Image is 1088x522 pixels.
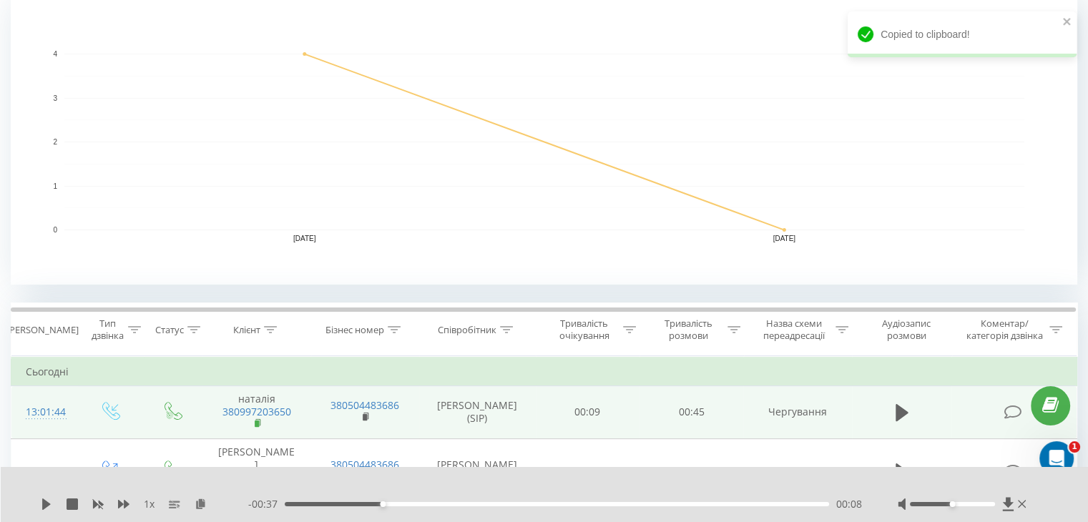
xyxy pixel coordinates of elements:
div: Бізнес номер [325,324,384,336]
iframe: Intercom live chat [1039,441,1074,476]
text: 4 [53,50,57,58]
div: 12:59:00 [26,457,64,485]
td: [PERSON_NAME] (SIP) [419,386,536,439]
a: 380504483686 [330,398,399,412]
td: 00:45 [639,386,743,439]
text: 1 [53,182,57,190]
td: Чергування [743,386,851,439]
div: Клієнт [233,324,260,336]
td: наталія [202,386,310,439]
a: 380504483686 [330,458,399,471]
span: 1 x [144,497,155,511]
span: 1 [1069,441,1080,453]
div: Тривалість розмови [652,317,724,342]
text: 2 [53,138,57,146]
td: 00:15 [536,438,639,504]
span: - 00:37 [248,497,285,511]
td: [PERSON_NAME] (SIP) [419,438,536,504]
div: Статус [155,324,184,336]
div: Accessibility label [949,501,955,507]
a: 380997203650 [222,405,291,418]
div: Accessibility label [380,501,386,507]
div: Copied to clipboard! [848,11,1077,57]
div: Аудіозапис розмови [865,317,949,342]
div: Тривалість очікування [549,317,620,342]
div: Назва схеми переадресації [757,317,832,342]
td: 00:09 [536,386,639,439]
text: 3 [53,94,57,102]
div: Коментар/категорія дзвінка [962,317,1046,342]
div: Співробітник [438,324,496,336]
text: 0 [53,226,57,234]
div: [PERSON_NAME] [6,324,79,336]
td: 01:34 [639,438,743,504]
text: [DATE] [773,235,796,242]
span: 00:08 [836,497,862,511]
button: close [1062,16,1072,29]
div: 13:01:44 [26,398,64,426]
div: Тип дзвінка [90,317,124,342]
td: Сьогодні [11,358,1077,386]
text: [DATE] [293,235,316,242]
td: [PERSON_NAME] [202,438,310,504]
